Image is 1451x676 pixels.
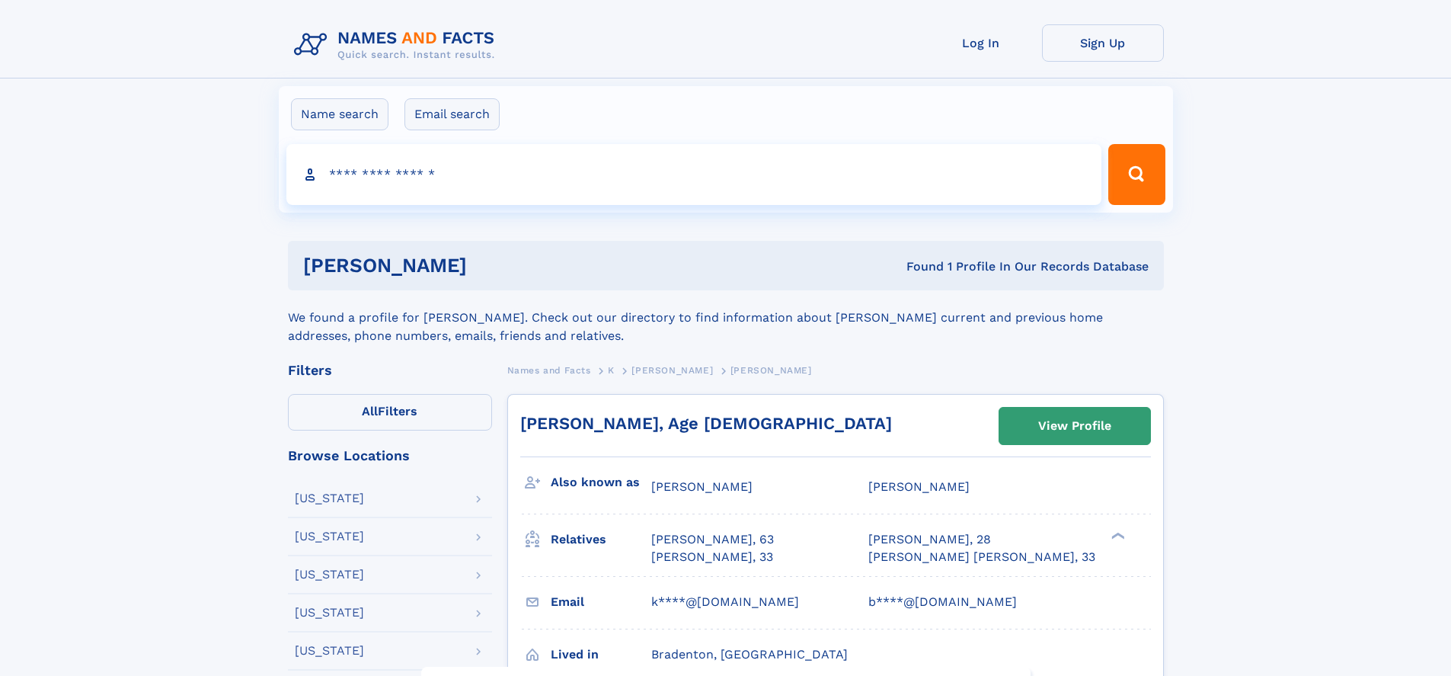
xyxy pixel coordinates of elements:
[651,549,773,565] a: [PERSON_NAME], 33
[295,492,364,505] div: [US_STATE]
[404,98,500,130] label: Email search
[507,360,591,380] a: Names and Facts
[868,549,1095,565] a: [PERSON_NAME] [PERSON_NAME], 33
[920,24,1042,62] a: Log In
[608,360,615,380] a: K
[1107,531,1126,541] div: ❯
[295,645,364,657] div: [US_STATE]
[608,365,615,376] span: K
[551,527,651,553] h3: Relatives
[288,449,492,463] div: Browse Locations
[868,531,991,548] a: [PERSON_NAME], 28
[295,607,364,619] div: [US_STATE]
[651,647,848,662] span: Bradenton, [GEOGRAPHIC_DATA]
[1108,144,1165,205] button: Search Button
[551,469,651,495] h3: Also known as
[551,589,651,615] h3: Email
[631,365,713,376] span: [PERSON_NAME]
[520,414,892,433] a: [PERSON_NAME], Age [DEMOGRAPHIC_DATA]
[1038,408,1111,444] div: View Profile
[295,530,364,543] div: [US_STATE]
[551,642,651,668] h3: Lived in
[291,98,388,130] label: Name search
[631,360,713,380] a: [PERSON_NAME]
[288,394,492,431] label: Filters
[868,479,970,494] span: [PERSON_NAME]
[362,404,378,418] span: All
[286,144,1102,205] input: search input
[999,408,1150,444] a: View Profile
[651,531,774,548] a: [PERSON_NAME], 63
[303,256,687,275] h1: [PERSON_NAME]
[288,290,1164,345] div: We found a profile for [PERSON_NAME]. Check out our directory to find information about [PERSON_N...
[1042,24,1164,62] a: Sign Up
[686,258,1149,275] div: Found 1 Profile In Our Records Database
[295,569,364,581] div: [US_STATE]
[288,364,492,377] div: Filters
[730,365,812,376] span: [PERSON_NAME]
[288,24,507,66] img: Logo Names and Facts
[651,479,753,494] span: [PERSON_NAME]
